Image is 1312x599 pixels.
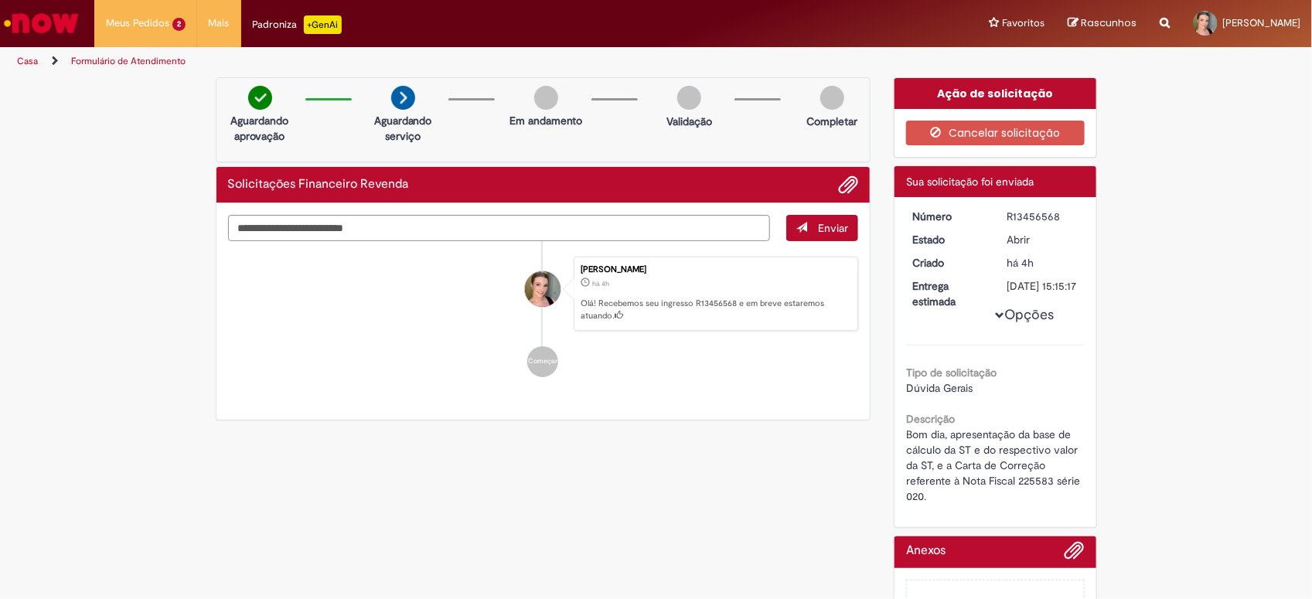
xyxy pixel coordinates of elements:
button: Cancelar solicitação [906,121,1085,145]
b: Descrição [906,412,955,426]
img: img-circle-grey.png [677,86,701,110]
p: Validação [666,114,712,129]
img: img-circle-grey.png [820,86,844,110]
a: Formulário de Atendimento [71,55,186,67]
div: Juliana Porto da Silva [525,271,561,307]
a: Rascunhos [1068,16,1136,31]
dt: Entrega estimada [901,278,996,309]
p: Aguardando aprovação [223,113,298,144]
p: Aguardando serviço [366,113,441,144]
time: 28/08/2025 10:15:13 [1007,256,1034,270]
span: há 4h [592,279,609,288]
span: [PERSON_NAME] [1222,16,1300,29]
p: +GenAi [304,15,342,34]
span: Mais [209,15,230,31]
p: Completar [806,114,857,129]
span: Bom dia, apresentação da base de cálculo da ST e do respectivo valor da ST, e a Carta de Correção... [906,427,1083,503]
li: Juliana Porto da Silva [228,257,859,331]
span: Meus Pedidos [106,15,169,31]
b: Tipo de solicitação [906,366,997,379]
dt: Criado [901,255,996,271]
font: Olá! Recebemos seu ingresso R13456568 e em breve estaremos atuando. [581,298,826,322]
span: Dúvida Gerais [906,381,973,395]
textarea: Digite sua mensagem aqui... [228,215,771,242]
time: 28/08/2025 10:15:13 [592,279,609,288]
font: Padroniza [253,17,298,32]
ul: Trilha de navegação da página [12,47,863,76]
div: [DATE] 15:15:17 [1007,278,1079,294]
span: 2 [172,18,186,31]
span: Favoritos [1002,15,1044,31]
div: [PERSON_NAME] [581,265,850,274]
div: Ação de solicitação [895,78,1096,109]
img: arrow-next.png [391,86,415,110]
div: R13456568 [1007,209,1079,224]
button: Adicionar anexos [838,175,858,195]
button: Adicionar anexos [1065,540,1085,568]
dt: Estado [901,232,996,247]
img: check-circle-green.png [248,86,272,110]
font: Cancelar solicitação [949,125,1060,141]
div: 28/08/2025 10:15:13 [1007,255,1079,271]
dt: Número [901,209,996,224]
h2: Anexos [906,544,946,558]
span: Enviar [818,221,848,235]
span: há 4h [1007,256,1034,270]
button: Enviar [786,215,858,241]
ul: Histórico de tickets [228,241,859,393]
span: Rascunhos [1081,15,1136,30]
img: img-circle-grey.png [534,86,558,110]
h2: Solicitações Financeiro Revenda Ticket history [228,178,409,192]
img: ServiceNow [2,8,81,39]
a: Casa [17,55,38,67]
span: Sua solicitação foi enviada [906,175,1034,189]
div: Abrir [1007,232,1079,247]
p: Em andamento [509,113,582,128]
font: Opções [1005,306,1055,324]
